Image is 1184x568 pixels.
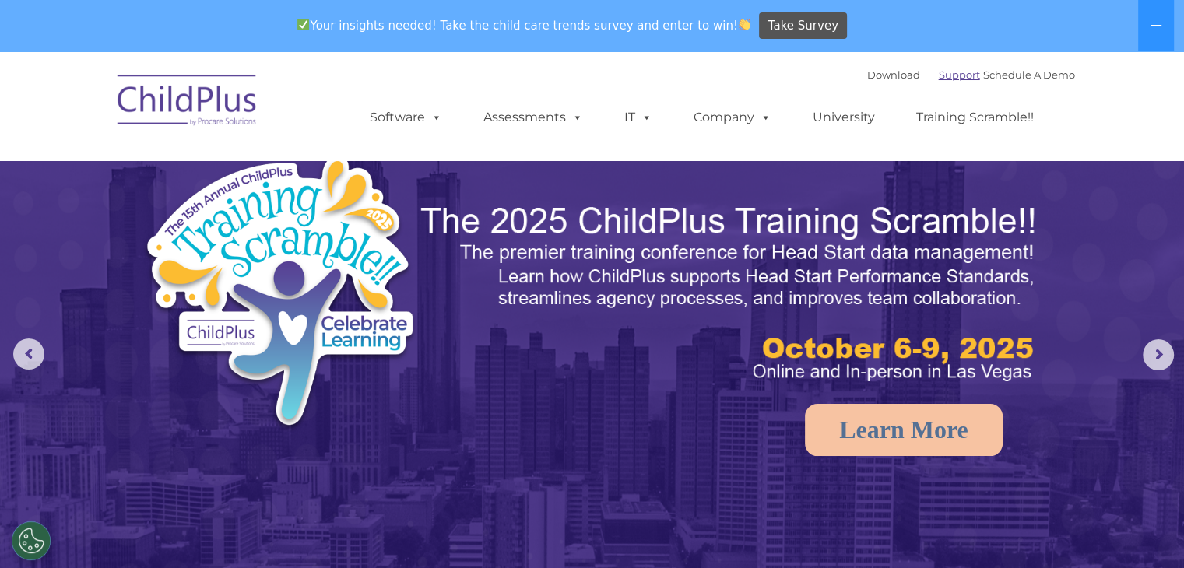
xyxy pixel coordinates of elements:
[609,102,668,133] a: IT
[354,102,458,133] a: Software
[939,68,980,81] a: Support
[110,64,265,142] img: ChildPlus by Procare Solutions
[12,521,51,560] button: Cookies Settings
[216,103,264,114] span: Last name
[805,404,1003,456] a: Learn More
[867,68,920,81] a: Download
[901,102,1049,133] a: Training Scramble!!
[759,12,847,40] a: Take Survey
[867,68,1075,81] font: |
[291,10,757,40] span: Your insights needed! Take the child care trends survey and enter to win!
[797,102,891,133] a: University
[768,12,838,40] span: Take Survey
[983,68,1075,81] a: Schedule A Demo
[678,102,787,133] a: Company
[739,19,750,30] img: 👏
[216,167,283,178] span: Phone number
[297,19,309,30] img: ✅
[468,102,599,133] a: Assessments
